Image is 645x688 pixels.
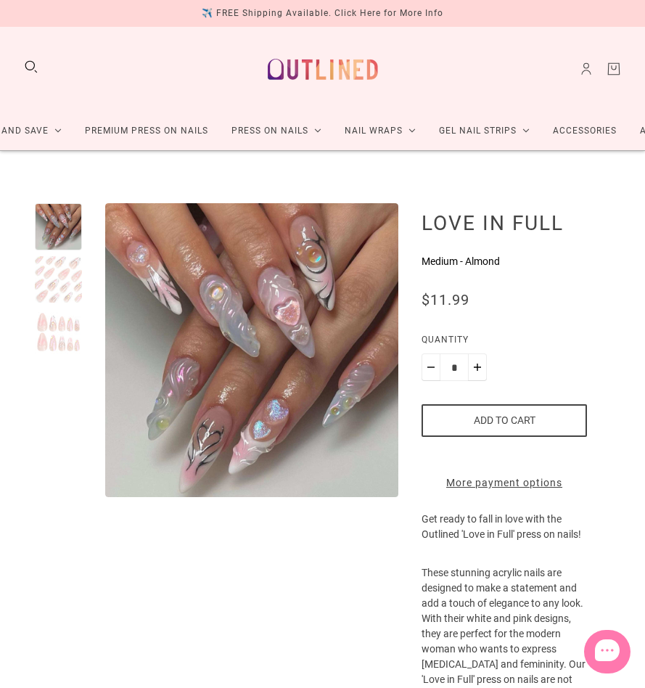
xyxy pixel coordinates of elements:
[105,203,399,497] img: Love in Full - Press On Nails
[468,353,487,381] button: Plus
[73,112,220,150] a: Premium Press On Nails
[422,210,587,235] h1: Love in Full
[220,112,333,150] a: Press On Nails
[422,332,587,353] label: Quantity
[427,112,541,150] a: Gel Nail Strips
[333,112,427,150] a: Nail Wraps
[606,61,622,77] a: Cart
[105,203,399,497] modal-trigger: Enlarge product image
[422,353,440,381] button: Minus
[422,254,587,269] p: Medium - Almond
[202,6,443,21] div: ✈️ FREE Shipping Available. Click Here for More Info
[422,475,587,491] a: More payment options
[422,291,469,308] span: $11.99
[23,59,39,75] button: Search
[259,38,387,100] a: Outlined
[578,61,594,77] a: Account
[422,512,587,565] p: Get ready to fall in love with the Outlined 'Love in Full' press on nails!
[422,404,587,437] button: Add to cart
[541,112,628,150] a: Accessories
